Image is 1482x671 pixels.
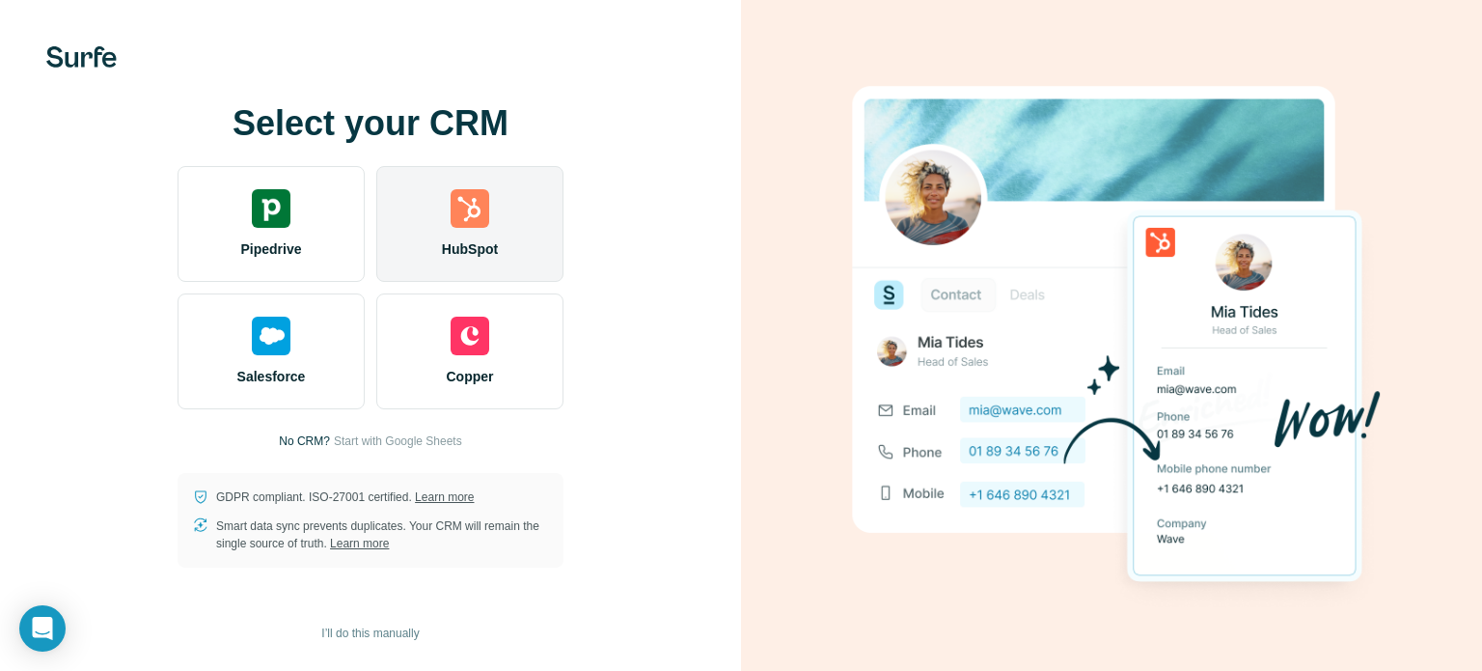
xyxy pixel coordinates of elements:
[240,239,301,259] span: Pipedrive
[330,537,389,550] a: Learn more
[451,189,489,228] img: hubspot's logo
[19,605,66,652] div: Open Intercom Messenger
[252,189,290,228] img: pipedrive's logo
[451,317,489,355] img: copper's logo
[334,433,462,450] button: Start with Google Sheets
[841,56,1382,616] img: HUBSPOT image
[216,489,474,506] p: GDPR compliant. ISO-27001 certified.
[279,433,330,450] p: No CRM?
[321,625,419,642] span: I’ll do this manually
[46,46,117,68] img: Surfe's logo
[237,367,306,386] span: Salesforce
[216,517,548,552] p: Smart data sync prevents duplicates. Your CRM will remain the single source of truth.
[308,619,432,648] button: I’ll do this manually
[178,104,563,143] h1: Select your CRM
[442,239,498,259] span: HubSpot
[252,317,290,355] img: salesforce's logo
[415,490,474,504] a: Learn more
[447,367,494,386] span: Copper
